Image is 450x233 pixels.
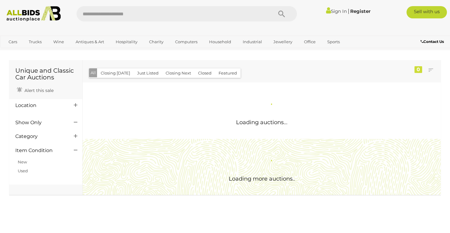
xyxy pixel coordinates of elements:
h4: Show Only [15,120,65,125]
span: Loading more auctions.. [229,175,295,182]
a: Household [205,37,235,47]
a: Used [18,168,28,173]
button: All [89,68,97,77]
button: Closed [194,68,215,78]
a: Cars [5,37,21,47]
span: Alert this sale [23,88,54,93]
img: Allbids.com.au [3,6,64,21]
a: Wine [49,37,68,47]
a: New [18,159,27,164]
a: Charity [145,37,167,47]
h4: Location [15,103,65,108]
a: Alert this sale [15,85,55,94]
a: Sign In [326,8,347,14]
a: Sell with us [407,6,447,18]
a: Contact Us [421,38,445,45]
h1: Unique and Classic Car Auctions [15,67,76,81]
a: Hospitality [112,37,141,47]
a: Sports [323,37,344,47]
button: Just Listed [133,68,162,78]
button: Closing [DATE] [97,68,134,78]
h4: Category [15,134,65,139]
a: Register [350,8,370,14]
a: Office [300,37,320,47]
div: 0 [414,66,422,73]
a: Jewellery [269,37,296,47]
b: Contact Us [421,39,444,44]
button: Closing Next [162,68,195,78]
span: | [348,8,349,14]
a: Trucks [25,37,46,47]
button: Featured [215,68,241,78]
a: [GEOGRAPHIC_DATA] [5,47,56,57]
a: Computers [171,37,201,47]
button: Search [266,6,297,21]
span: Loading auctions... [236,119,287,126]
h4: Item Condition [15,148,65,153]
a: Industrial [239,37,266,47]
a: Antiques & Art [72,37,108,47]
